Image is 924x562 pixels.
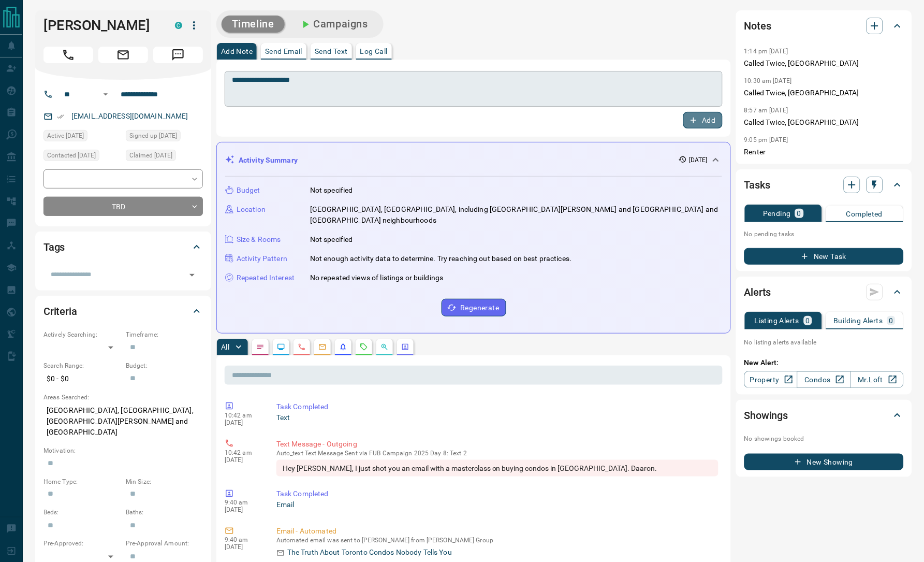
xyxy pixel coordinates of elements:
div: TBD [43,197,203,216]
p: 9:05 pm [DATE] [744,136,788,143]
h2: Alerts [744,284,771,300]
div: Mon Oct 06 2025 [43,130,121,145]
p: 10:30 am [DATE] [744,77,792,84]
div: condos.ca [175,22,182,29]
p: 10:42 am [225,449,261,456]
p: Timeframe: [126,330,203,339]
p: Actively Searching: [43,330,121,339]
p: Send Email [265,48,302,55]
div: Mon Oct 06 2025 [126,130,203,145]
p: Not enough activity data to determine. Try reaching out based on best practices. [310,253,572,264]
span: Signed up [DATE] [129,131,177,141]
button: Timeline [222,16,285,33]
p: Called Twice, [GEOGRAPHIC_DATA] [744,117,904,128]
div: Tags [43,235,203,260]
button: Regenerate [442,299,506,316]
p: [DATE] [225,507,261,514]
svg: Emails [318,343,327,351]
p: Automated email was sent to [PERSON_NAME] from [PERSON_NAME] Group [276,537,718,544]
a: Condos [797,371,850,388]
span: Active [DATE] [47,131,84,141]
div: Alerts [744,280,904,305]
p: Not specified [310,234,353,245]
p: Size & Rooms [237,234,281,245]
h2: Notes [744,18,771,34]
svg: Lead Browsing Activity [277,343,285,351]
p: Pending [763,210,791,217]
span: Call [43,47,93,63]
div: Mon Oct 06 2025 [126,150,203,164]
p: 1:14 pm [DATE] [744,48,788,55]
button: Open [185,268,199,282]
button: Open [99,88,112,100]
h2: Tags [43,239,65,255]
div: Mon Oct 06 2025 [43,150,121,164]
p: $0 - $0 [43,370,121,387]
div: Notes [744,13,904,38]
svg: Email Verified [57,113,64,120]
a: Mr.Loft [850,371,904,388]
p: [DATE] [225,456,261,464]
p: Beds: [43,508,121,517]
p: 0 [806,317,810,324]
p: No showings booked [744,434,904,443]
svg: Listing Alerts [339,343,347,351]
div: Activity Summary[DATE] [225,151,722,170]
p: Text Message - Outgoing [276,439,718,450]
p: [DATE] [225,419,261,426]
p: [DATE] [225,544,261,551]
p: Activity Summary [239,155,298,166]
p: Min Size: [126,477,203,486]
span: Email [98,47,148,63]
p: [DATE] [689,155,708,165]
div: Tasks [744,172,904,197]
svg: Opportunities [380,343,389,351]
p: Activity Pattern [237,253,287,264]
p: 8:57 am [DATE] [744,107,788,114]
p: [GEOGRAPHIC_DATA], [GEOGRAPHIC_DATA], including [GEOGRAPHIC_DATA][PERSON_NAME] and [GEOGRAPHIC_DA... [310,204,722,226]
p: Areas Searched: [43,393,203,402]
p: Pre-Approval Amount: [126,539,203,549]
p: Completed [846,210,883,218]
p: Baths: [126,508,203,517]
p: Text [276,412,718,423]
p: Not specified [310,185,353,196]
p: Email - Automated [276,526,718,537]
p: Budget: [126,361,203,370]
span: Message [153,47,203,63]
svg: Requests [360,343,368,351]
h2: Showings [744,407,788,424]
p: Search Range: [43,361,121,370]
p: 10:42 am [225,412,261,419]
p: Location [237,204,266,215]
p: Task Completed [276,401,718,412]
button: Add [683,112,723,128]
p: 0 [889,317,893,324]
span: auto_text [276,450,303,457]
p: No listing alerts available [744,338,904,347]
p: No repeated views of listings or buildings [310,272,444,283]
p: Text Message Sent via FUB Campaign 2025 Day 8: Text 2 [276,450,718,457]
p: 9:40 am [225,499,261,507]
svg: Calls [298,343,306,351]
div: Hey [PERSON_NAME], I just shot you an email with a masterclass on buying condos in [GEOGRAPHIC_DA... [276,460,718,477]
p: Log Call [360,48,388,55]
h2: Tasks [744,177,770,193]
div: Criteria [43,299,203,324]
p: New Alert: [744,357,904,368]
p: Add Note [221,48,253,55]
a: Property [744,371,798,388]
span: Claimed [DATE] [129,150,172,161]
h1: [PERSON_NAME] [43,17,159,34]
p: Task Completed [276,489,718,500]
h2: Criteria [43,303,77,320]
p: Send Text [315,48,348,55]
p: Email [276,500,718,511]
p: Pre-Approved: [43,539,121,549]
p: Listing Alerts [755,317,800,324]
p: Budget [237,185,260,196]
button: New Showing [744,454,904,470]
button: Campaigns [289,16,378,33]
p: The Truth About Toronto Condos Nobody Tells You [287,547,452,558]
p: Renter [744,147,904,157]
